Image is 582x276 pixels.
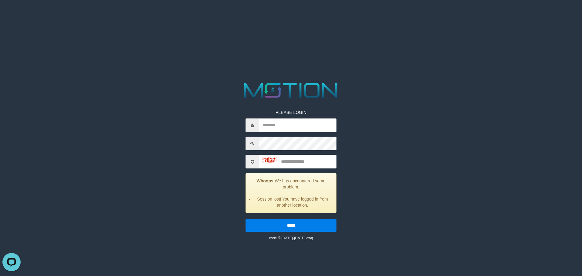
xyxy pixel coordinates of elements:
div: We has encountered some problem. [246,173,336,213]
small: code © [DATE]-[DATE] dwg [269,236,313,240]
p: PLEASE LOGIN [246,109,336,115]
strong: Whoops! [257,178,275,183]
button: Open LiveChat chat widget [2,2,21,21]
img: MOTION_logo.png [240,80,342,100]
img: captcha [262,157,277,163]
li: Session lost! You have logged in from another location. [253,196,332,208]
